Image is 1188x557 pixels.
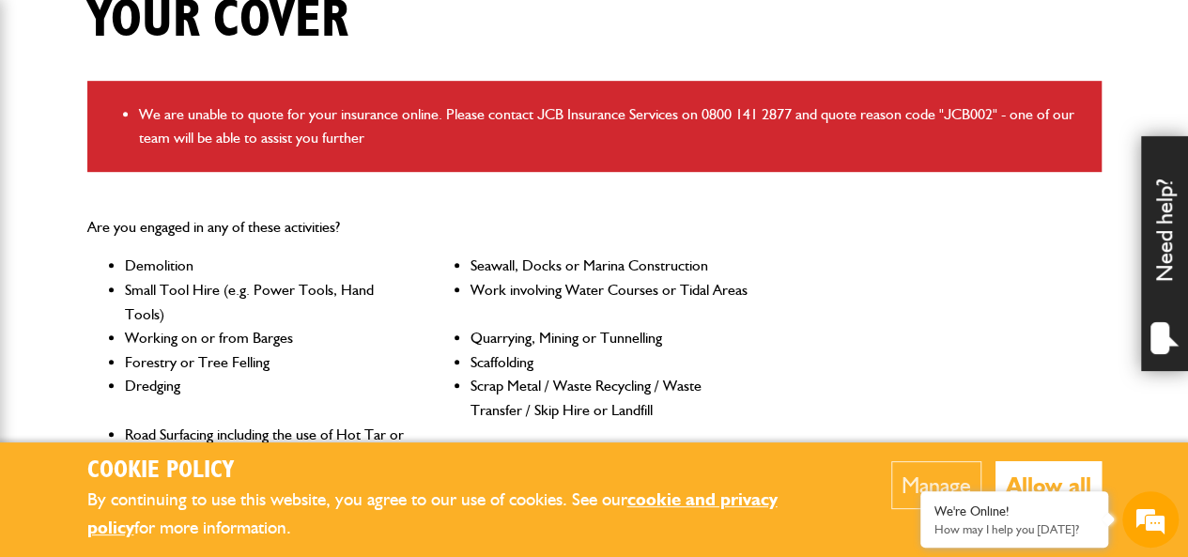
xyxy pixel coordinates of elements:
li: Dredging [125,374,409,422]
li: Road Surfacing including the use of Hot Tar or Asphalt [125,423,409,471]
li: Scrap Metal / Waste Recycling / Waste Transfer / Skip Hire or Landfill [471,374,754,422]
li: Small Tool Hire (e.g. Power Tools, Hand Tools) [125,278,409,326]
p: How may I help you today? [934,522,1094,536]
button: Manage [891,461,981,509]
li: Forestry or Tree Felling [125,350,409,375]
li: Working on or from Barges [125,326,409,350]
li: Quarrying, Mining or Tunnelling [471,326,754,350]
p: By continuing to use this website, you agree to our use of cookies. See our for more information. [87,486,834,543]
li: Seawall, Docks or Marina Construction [471,254,754,278]
li: We are unable to quote for your insurance online. Please contact JCB Insurance Services on 0800 1... [139,102,1088,150]
div: Need help? [1141,136,1188,371]
li: Scaffolding [471,350,754,375]
li: Demolition [125,254,409,278]
button: Allow all [995,461,1102,509]
h2: Cookie Policy [87,456,834,486]
a: cookie and privacy policy [87,488,778,539]
p: Are you engaged in any of these activities? [87,215,754,240]
div: We're Online! [934,503,1094,519]
li: Work involving Water Courses or Tidal Areas [471,278,754,326]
